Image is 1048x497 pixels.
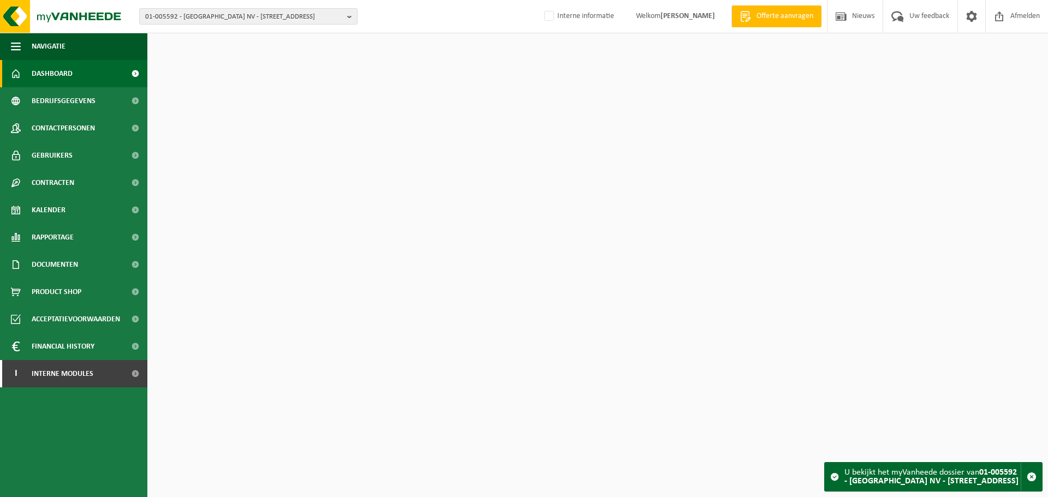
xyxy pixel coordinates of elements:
span: Dashboard [32,60,73,87]
span: Contactpersonen [32,115,95,142]
span: Rapportage [32,224,74,251]
strong: 01-005592 - [GEOGRAPHIC_DATA] NV - [STREET_ADDRESS] [844,468,1019,486]
span: I [11,360,21,387]
span: Financial History [32,333,94,360]
span: Interne modules [32,360,93,387]
span: Documenten [32,251,78,278]
strong: [PERSON_NAME] [660,12,715,20]
span: Offerte aanvragen [754,11,816,22]
a: Offerte aanvragen [731,5,821,27]
span: 01-005592 - [GEOGRAPHIC_DATA] NV - [STREET_ADDRESS] [145,9,343,25]
span: Bedrijfsgegevens [32,87,96,115]
span: Gebruikers [32,142,73,169]
div: U bekijkt het myVanheede dossier van [844,463,1021,491]
button: 01-005592 - [GEOGRAPHIC_DATA] NV - [STREET_ADDRESS] [139,8,358,25]
span: Navigatie [32,33,65,60]
span: Contracten [32,169,74,196]
label: Interne informatie [542,8,614,25]
span: Kalender [32,196,65,224]
span: Product Shop [32,278,81,306]
span: Acceptatievoorwaarden [32,306,120,333]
